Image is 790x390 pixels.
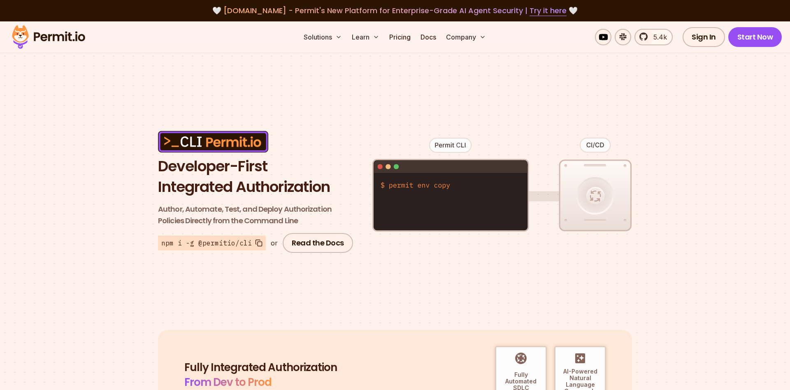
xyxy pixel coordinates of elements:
[530,5,567,16] a: Try it here
[158,236,266,250] button: npm i -g @permitio/cli
[184,375,272,390] span: From Dev to Prod
[223,5,567,16] span: [DOMAIN_NAME] - Permit's New Platform for Enterprise-Grade AI Agent Security |
[158,203,355,227] p: Policies Directly from the Command Line
[8,23,89,51] img: Permit logo
[683,27,725,47] a: Sign In
[648,32,667,42] span: 5.4k
[158,203,355,215] span: Author, Automate, Test, and Deploy Authorization
[184,360,382,390] h2: Fully Integrated Authorization
[417,29,439,45] a: Docs
[443,29,489,45] button: Company
[300,29,345,45] button: Solutions
[634,29,673,45] a: 5.4k
[20,5,770,16] div: 🤍 🤍
[349,29,383,45] button: Learn
[283,233,353,253] a: Read the Docs
[158,156,355,197] h1: Developer-First Integrated Authorization
[386,29,414,45] a: Pricing
[271,238,278,248] div: or
[161,238,252,248] span: npm i -g @permitio/cli
[728,27,782,47] a: Start Now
